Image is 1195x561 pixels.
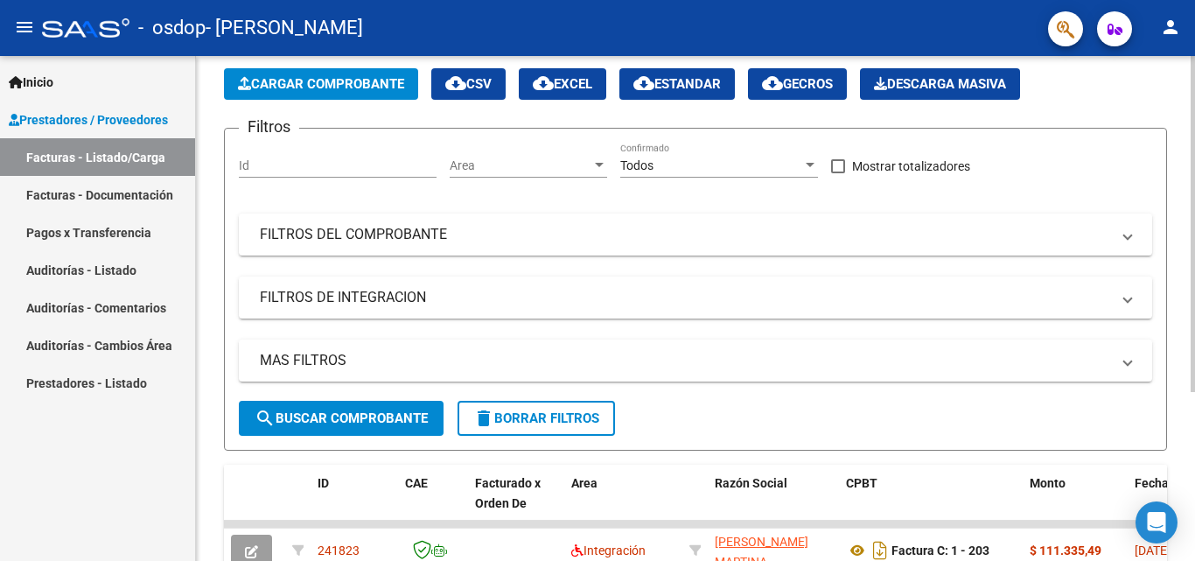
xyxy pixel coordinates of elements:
[846,476,877,490] span: CPBT
[255,408,276,429] mat-icon: search
[445,76,492,92] span: CSV
[620,158,653,172] span: Todos
[9,73,53,92] span: Inicio
[1136,501,1178,543] div: Open Intercom Messenger
[431,68,506,100] button: CSV
[748,68,847,100] button: Gecros
[238,76,404,92] span: Cargar Comprobante
[138,9,206,47] span: - osdop
[398,465,468,542] datatable-header-cell: CAE
[9,110,168,130] span: Prestadores / Proveedores
[468,465,564,542] datatable-header-cell: Facturado x Orden De
[458,401,615,436] button: Borrar Filtros
[318,476,329,490] span: ID
[1160,17,1181,38] mat-icon: person
[619,68,735,100] button: Estandar
[450,158,591,173] span: Area
[239,214,1152,256] mat-expansion-panel-header: FILTROS DEL COMPROBANTE
[260,288,1110,307] mat-panel-title: FILTROS DE INTEGRACION
[874,76,1006,92] span: Descarga Masiva
[852,156,970,177] span: Mostrar totalizadores
[14,17,35,38] mat-icon: menu
[715,476,787,490] span: Razón Social
[206,9,363,47] span: - [PERSON_NAME]
[239,401,444,436] button: Buscar Comprobante
[260,225,1110,244] mat-panel-title: FILTROS DEL COMPROBANTE
[533,76,592,92] span: EXCEL
[891,543,989,557] strong: Factura C: 1 - 203
[519,68,606,100] button: EXCEL
[445,73,466,94] mat-icon: cloud_download
[475,476,541,510] span: Facturado x Orden De
[633,76,721,92] span: Estandar
[571,476,597,490] span: Area
[255,410,428,426] span: Buscar Comprobante
[260,351,1110,370] mat-panel-title: MAS FILTROS
[762,73,783,94] mat-icon: cloud_download
[860,68,1020,100] app-download-masive: Descarga masiva de comprobantes (adjuntos)
[239,340,1152,382] mat-expansion-panel-header: MAS FILTROS
[405,476,428,490] span: CAE
[762,76,833,92] span: Gecros
[224,68,418,100] button: Cargar Comprobante
[860,68,1020,100] button: Descarga Masiva
[1030,476,1066,490] span: Monto
[839,465,1023,542] datatable-header-cell: CPBT
[571,543,646,557] span: Integración
[1023,465,1128,542] datatable-header-cell: Monto
[239,277,1152,319] mat-expansion-panel-header: FILTROS DE INTEGRACION
[473,410,599,426] span: Borrar Filtros
[533,73,554,94] mat-icon: cloud_download
[318,543,360,557] span: 241823
[564,465,682,542] datatable-header-cell: Area
[311,465,398,542] datatable-header-cell: ID
[473,408,494,429] mat-icon: delete
[1030,543,1101,557] strong: $ 111.335,49
[633,73,654,94] mat-icon: cloud_download
[1135,543,1171,557] span: [DATE]
[239,115,299,139] h3: Filtros
[708,465,839,542] datatable-header-cell: Razón Social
